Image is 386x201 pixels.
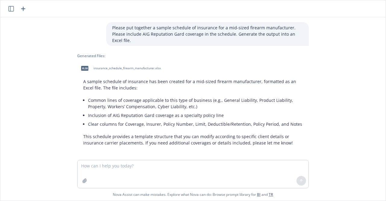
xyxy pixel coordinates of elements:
[83,78,303,91] p: A sample schedule of insurance has been created for a mid-sized firearm manufacturer, formatted a...
[88,111,303,120] li: Inclusion of AIG Reputation Gard coverage as a specialty policy line
[112,24,303,44] p: Please put together a sample schedule of insurance for a mid-sized firearm manufacturer. Please i...
[269,192,273,197] a: TR
[83,133,303,146] p: This schedule provides a template structure that you can modify according to specific client deta...
[81,66,88,70] span: xlsx
[3,188,383,201] span: Nova Assist can make mistakes. Explore what Nova can do: Browse prompt library for and
[93,66,161,70] span: insurance_schedule_firearm_manufacturer.xlsx
[257,192,261,197] a: BI
[77,61,162,76] div: xlsxinsurance_schedule_firearm_manufacturer.xlsx
[88,96,303,111] li: Common lines of coverage applicable to this type of business (e.g., General Liability, Product Li...
[77,53,309,58] div: Generated Files:
[88,120,303,128] li: Clear columns for Coverage, Insurer, Policy Number, Limit, Deductible/Retention, Policy Period, a...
